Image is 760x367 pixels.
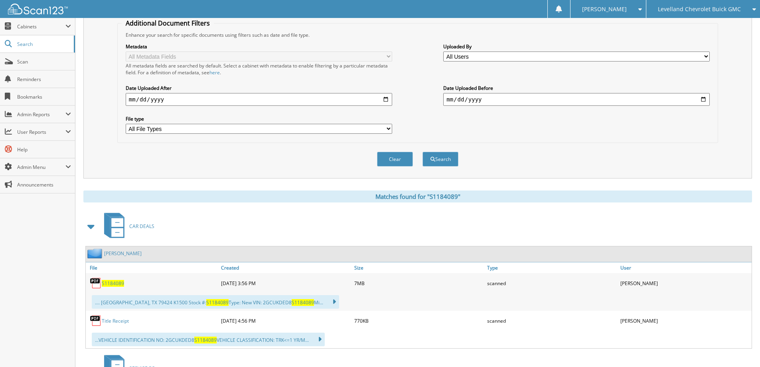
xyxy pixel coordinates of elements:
a: S1184089 [102,280,124,287]
a: User [618,262,752,273]
legend: Additional Document Filters [122,19,214,28]
input: start [126,93,392,106]
a: here [209,69,220,76]
span: S1184089 [206,299,229,306]
label: Date Uploaded After [126,85,392,91]
span: Admin Menu [17,164,65,171]
div: 770KB [352,313,486,329]
iframe: Chat Widget [720,329,760,367]
div: Matches found for "S1184089" [83,190,752,202]
span: Search [17,41,70,48]
div: scanned [485,275,618,291]
a: Created [219,262,352,273]
span: S1184089 [194,337,217,343]
span: Announcements [17,181,71,188]
div: All metadata fields are searched by default. Select a cabinet with metadata to enable filtering b... [126,62,392,76]
label: File type [126,115,392,122]
div: ...VEHICLE IDENTIFICATION NO: 2GCUKDED8 VEHICLE CLASSIFICATION: TRK<=1 YR/M... [92,333,325,346]
input: end [443,93,710,106]
span: Levelland Chevrolet Buick GMC [658,7,741,12]
a: Size [352,262,486,273]
span: [PERSON_NAME] [582,7,627,12]
div: 7MB [352,275,486,291]
a: File [86,262,219,273]
span: S1184089 [292,299,314,306]
img: folder2.png [87,248,104,258]
a: CAR DEALS [99,210,154,242]
a: Title Receipt [102,317,129,324]
div: [DATE] 4:56 PM [219,313,352,329]
span: Scan [17,58,71,65]
button: Search [422,152,458,167]
div: Enhance your search for specific documents using filters such as date and file type. [122,32,714,38]
div: [PERSON_NAME] [618,313,752,329]
img: PDF.png [90,315,102,327]
button: Clear [377,152,413,167]
span: Cabinets [17,23,65,30]
a: Type [485,262,618,273]
div: [DATE] 3:56 PM [219,275,352,291]
a: [PERSON_NAME] [104,250,142,257]
span: Admin Reports [17,111,65,118]
label: Metadata [126,43,392,50]
label: Date Uploaded Before [443,85,710,91]
label: Uploaded By [443,43,710,50]
img: PDF.png [90,277,102,289]
div: .... [GEOGRAPHIC_DATA], TX 79424 K1500 Stock #: Type: New VIN: 2GCUKDED8 Mi... [92,295,339,309]
img: scan123-logo-white.svg [8,4,68,14]
span: Bookmarks [17,93,71,100]
div: [PERSON_NAME] [618,275,752,291]
span: Reminders [17,76,71,83]
div: scanned [485,313,618,329]
span: User Reports [17,129,65,135]
span: CAR DEALS [129,223,154,230]
span: Help [17,146,71,153]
